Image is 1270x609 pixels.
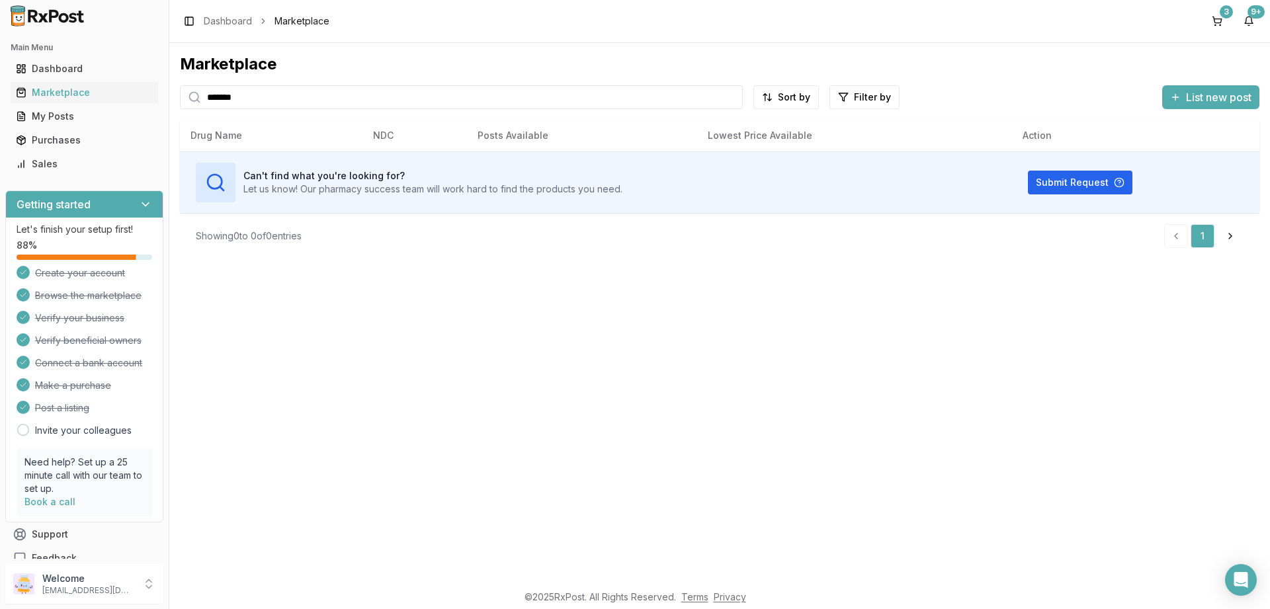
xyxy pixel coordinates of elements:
[17,239,37,252] span: 88 %
[1028,171,1132,194] button: Submit Request
[1225,564,1257,596] div: Open Intercom Messenger
[35,401,89,415] span: Post a listing
[362,120,467,151] th: NDC
[24,456,144,495] p: Need help? Set up a 25 minute call with our team to set up.
[5,522,163,546] button: Support
[42,585,134,596] p: [EMAIL_ADDRESS][DOMAIN_NAME]
[5,106,163,127] button: My Posts
[11,128,158,152] a: Purchases
[243,183,622,196] p: Let us know! Our pharmacy success team will work hard to find the products you need.
[1186,89,1251,105] span: List new post
[714,591,746,602] a: Privacy
[204,15,252,28] a: Dashboard
[1162,85,1259,109] button: List new post
[5,130,163,151] button: Purchases
[11,42,158,53] h2: Main Menu
[1238,11,1259,32] button: 9+
[16,86,153,99] div: Marketplace
[5,5,90,26] img: RxPost Logo
[1206,11,1228,32] button: 3
[35,266,125,280] span: Create your account
[196,229,302,243] div: Showing 0 to 0 of 0 entries
[35,334,142,347] span: Verify beneficial owners
[24,496,75,507] a: Book a call
[11,152,158,176] a: Sales
[1248,5,1265,19] div: 9+
[16,134,153,147] div: Purchases
[11,57,158,81] a: Dashboard
[17,223,152,236] p: Let's finish your setup first!
[243,169,622,183] h3: Can't find what you're looking for?
[16,110,153,123] div: My Posts
[1220,5,1233,19] div: 3
[32,551,77,565] span: Feedback
[467,120,697,151] th: Posts Available
[854,91,891,104] span: Filter by
[17,196,91,212] h3: Getting started
[697,120,1012,151] th: Lowest Price Available
[5,546,163,570] button: Feedback
[1191,224,1214,248] a: 1
[1217,224,1244,248] a: Go to next page
[35,424,132,437] a: Invite your colleagues
[1012,120,1259,151] th: Action
[1164,224,1244,248] nav: pagination
[1162,92,1259,105] a: List new post
[5,82,163,103] button: Marketplace
[275,15,329,28] span: Marketplace
[5,153,163,175] button: Sales
[778,91,810,104] span: Sort by
[42,572,134,585] p: Welcome
[5,58,163,79] button: Dashboard
[35,356,142,370] span: Connect a bank account
[35,289,142,302] span: Browse the marketplace
[180,120,362,151] th: Drug Name
[16,157,153,171] div: Sales
[11,104,158,128] a: My Posts
[753,85,819,109] button: Sort by
[13,573,34,594] img: User avatar
[681,591,708,602] a: Terms
[204,15,329,28] nav: breadcrumb
[35,311,124,325] span: Verify your business
[35,379,111,392] span: Make a purchase
[829,85,900,109] button: Filter by
[16,62,153,75] div: Dashboard
[11,81,158,104] a: Marketplace
[180,54,1259,75] div: Marketplace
